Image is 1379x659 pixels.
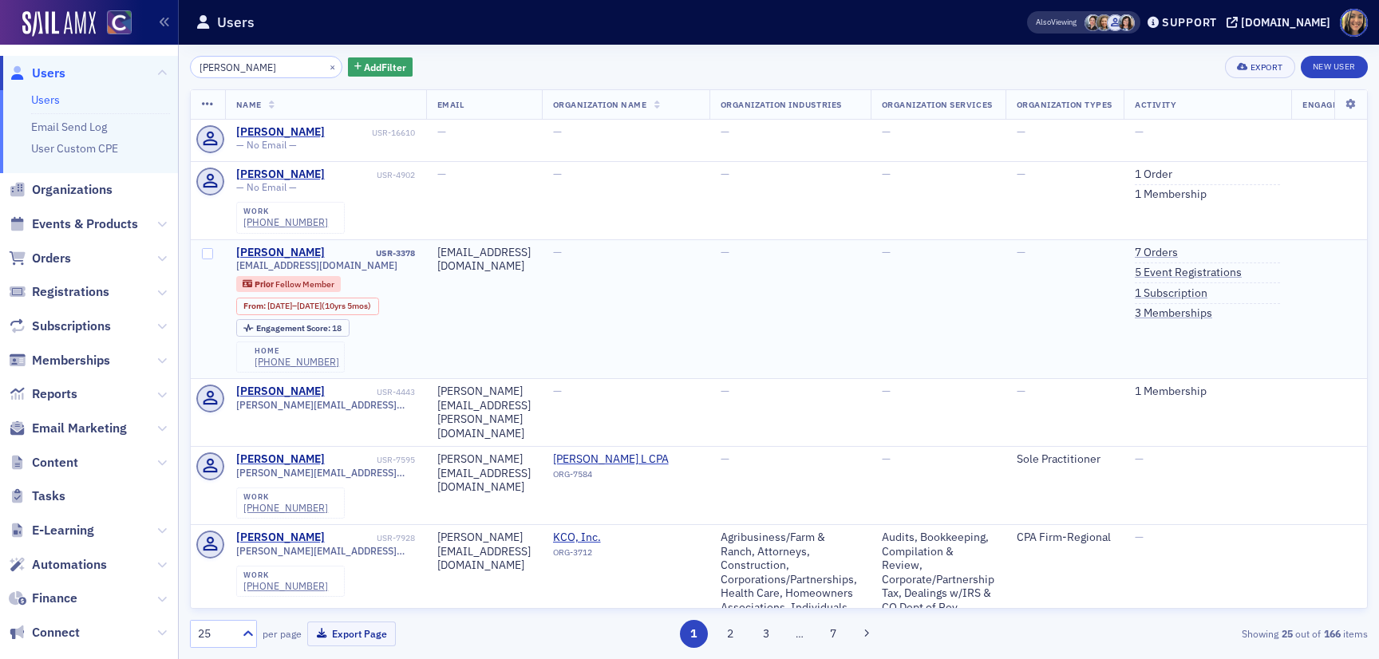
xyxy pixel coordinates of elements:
a: New User [1301,56,1368,78]
span: — [437,124,446,139]
a: Users [9,65,65,82]
span: Pamela Galey-Coleman [1085,14,1101,31]
button: 1 [680,620,708,648]
a: Subscriptions [9,318,111,335]
span: Organization Types [1017,99,1112,110]
span: — [721,245,729,259]
a: Finance [9,590,77,607]
a: [PERSON_NAME] [236,168,325,182]
span: Organization Services [882,99,993,110]
a: Connect [9,624,80,641]
a: [PERSON_NAME] [236,531,325,545]
span: Organizations [32,181,113,199]
a: 1 Order [1135,168,1172,182]
a: 7 Orders [1135,246,1178,260]
a: E-Learning [9,522,94,539]
span: — [1135,124,1144,139]
a: [PHONE_NUMBER] [243,502,328,514]
a: Users [31,93,60,107]
a: Organizations [9,181,113,199]
div: [PERSON_NAME] [236,246,325,260]
a: Memberships [9,352,110,369]
span: [DATE] [267,300,292,311]
span: Add Filter [364,60,406,74]
span: [EMAIL_ADDRESS][DOMAIN_NAME] [236,259,397,271]
a: [PHONE_NUMBER] [243,580,328,592]
span: Piyali Chatterjee [1107,14,1124,31]
span: [PERSON_NAME][EMAIL_ADDRESS][PERSON_NAME][DOMAIN_NAME] [236,399,415,411]
button: × [326,59,340,73]
span: Registrations [32,283,109,301]
span: — No Email — [236,181,297,193]
span: — [882,124,891,139]
div: [DOMAIN_NAME] [1241,15,1330,30]
div: – (10yrs 5mos) [267,301,371,311]
span: Content [32,454,78,472]
span: — [882,384,891,398]
div: 25 [198,625,233,642]
a: Email Marketing [9,420,127,437]
a: Automations [9,556,107,574]
span: [DATE] [297,300,322,311]
span: Finance [32,590,77,607]
span: — [437,167,446,181]
div: home [255,346,339,356]
span: [PERSON_NAME][EMAIL_ADDRESS][DOMAIN_NAME] [236,545,415,557]
div: [PERSON_NAME] [236,125,325,140]
a: [PERSON_NAME] L CPA [553,452,698,467]
div: USR-7595 [327,455,415,465]
div: ORG-3712 [553,547,698,563]
span: — [553,167,562,181]
a: 1 Subscription [1135,286,1207,301]
button: [DOMAIN_NAME] [1227,17,1336,28]
span: E-Learning [32,522,94,539]
a: Tasks [9,487,65,505]
div: Export [1251,63,1283,72]
a: Content [9,454,78,472]
span: Orders [32,250,71,267]
span: Viewing [1036,17,1077,28]
span: Organization Industries [721,99,842,110]
a: 1 Membership [1135,187,1207,202]
div: work [243,492,328,502]
span: Automations [32,556,107,574]
img: SailAMX [22,11,96,37]
span: — [553,124,562,139]
a: Prior Fellow Member [243,278,334,289]
div: [PERSON_NAME] [236,452,325,467]
div: [PERSON_NAME][EMAIL_ADDRESS][DOMAIN_NAME] [437,452,531,495]
div: Also [1036,17,1051,27]
div: 18 [256,324,342,333]
button: 2 [716,620,744,648]
div: Sole Practitioner [1017,452,1112,467]
div: USR-7928 [327,533,415,543]
a: Email Send Log [31,120,107,134]
span: — [553,384,562,398]
span: KCO, Inc. [553,531,698,545]
div: From: 2012-08-31 00:00:00 [236,298,379,315]
span: Prior [255,278,275,290]
div: Prior: Prior: Fellow Member [236,276,342,292]
span: — [1017,245,1025,259]
div: work [243,207,328,216]
div: CPA Firm-Regional [1017,531,1112,545]
div: USR-4902 [327,170,415,180]
div: work [243,570,328,580]
div: Showing out of items [986,626,1368,641]
div: Support [1162,15,1217,30]
span: Stacy Svendsen [1118,14,1135,31]
a: [PERSON_NAME] [236,385,325,399]
a: 5 Event Registrations [1135,266,1242,280]
span: From : [243,301,267,311]
span: — [882,452,891,466]
div: Engagement Score: 18 [236,319,350,337]
a: 3 Memberships [1135,306,1212,321]
span: [PERSON_NAME][EMAIL_ADDRESS][DOMAIN_NAME] [236,467,415,479]
div: [PHONE_NUMBER] [243,216,328,228]
div: USR-3378 [327,248,415,258]
span: — [882,245,891,259]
